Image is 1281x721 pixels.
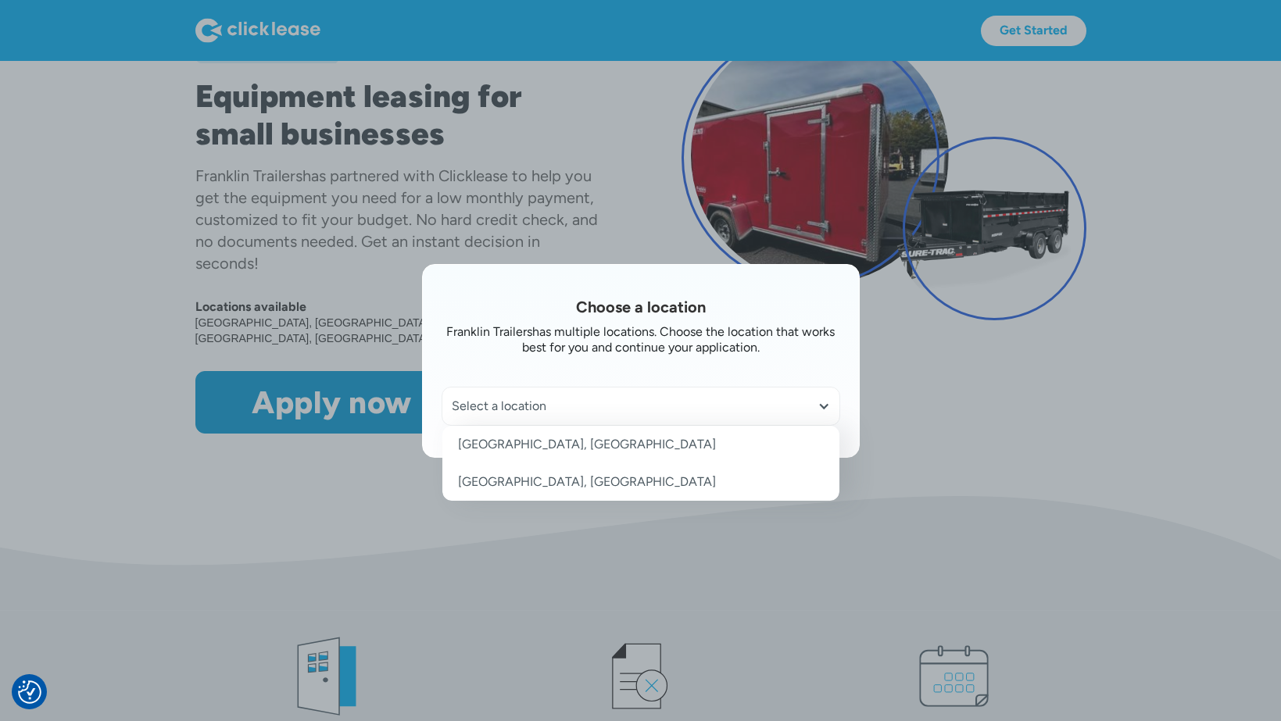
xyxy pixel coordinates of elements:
[442,387,839,425] div: Select a location
[442,296,840,318] h1: Choose a location
[18,680,41,704] button: Consent Preferences
[452,398,830,414] div: Select a location
[446,324,532,339] div: Franklin Trailers
[18,680,41,704] img: Revisit consent button
[442,426,839,501] nav: Select a location
[442,426,839,463] a: [GEOGRAPHIC_DATA], [GEOGRAPHIC_DATA]
[522,324,836,355] div: has multiple locations. Choose the location that works best for you and continue your application.
[442,463,839,501] a: [GEOGRAPHIC_DATA], [GEOGRAPHIC_DATA]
